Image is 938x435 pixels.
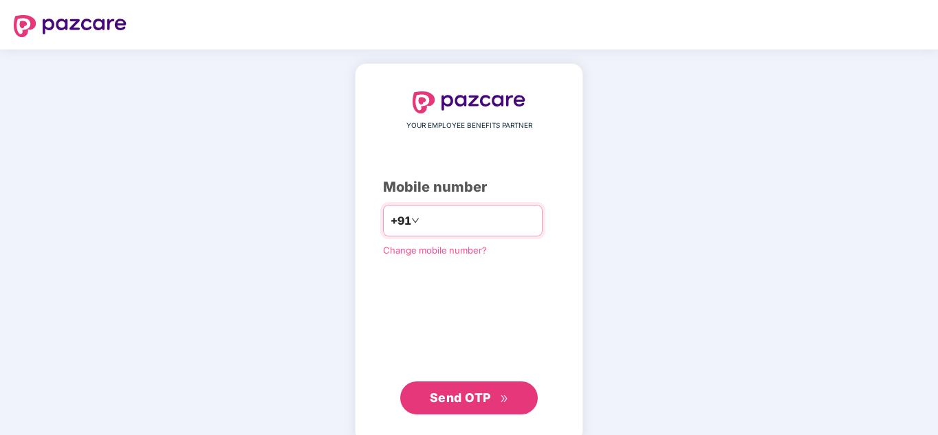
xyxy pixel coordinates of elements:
span: double-right [500,394,509,403]
span: down [411,216,419,225]
img: logo [14,15,127,37]
span: Send OTP [430,390,491,405]
span: +91 [391,212,411,230]
button: Send OTPdouble-right [400,381,538,414]
a: Change mobile number? [383,245,487,256]
span: YOUR EMPLOYEE BENEFITS PARTNER [406,120,532,131]
div: Mobile number [383,177,555,198]
img: logo [413,91,525,113]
